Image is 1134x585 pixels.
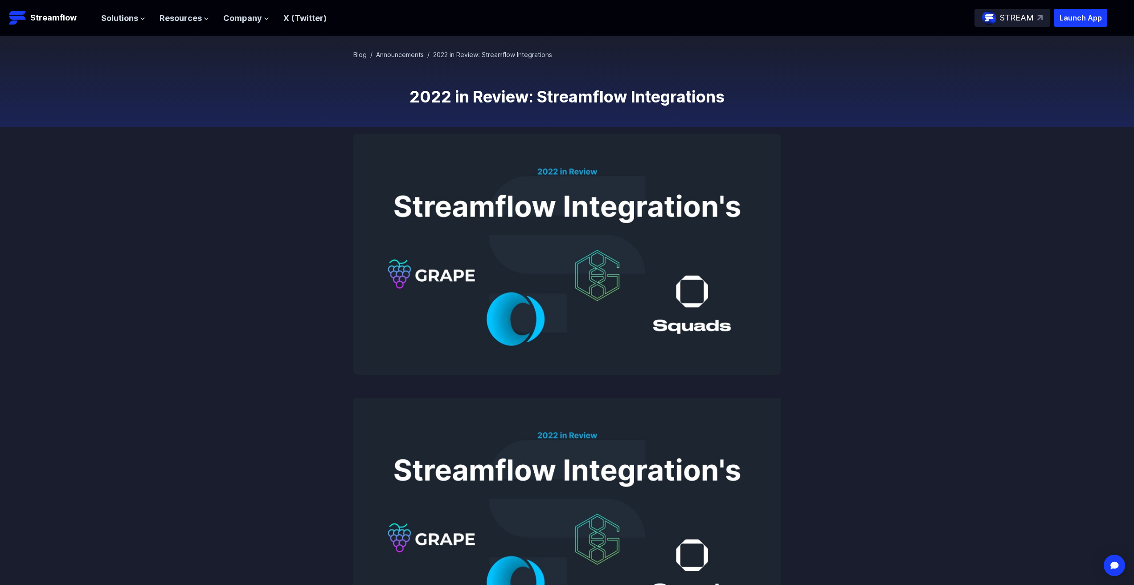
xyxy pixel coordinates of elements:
img: Streamflow Logo [9,9,27,27]
p: STREAM [1000,12,1034,25]
img: 2022 in Review: Streamflow Integrations [353,134,781,375]
a: Announcements [376,51,424,58]
a: Blog [353,51,367,58]
span: Resources [160,12,202,25]
div: Open Intercom Messenger [1104,555,1125,576]
a: X (Twitter) [283,13,327,23]
img: streamflow-logo-circle.png [982,11,996,25]
p: Streamflow [30,12,77,24]
span: / [370,51,373,58]
a: STREAM [974,9,1050,27]
span: / [427,51,430,58]
img: top-right-arrow.svg [1037,15,1043,20]
h1: 2022 in Review: Streamflow Integrations [353,88,781,106]
button: Company [223,12,269,25]
button: Solutions [101,12,145,25]
span: Solutions [101,12,138,25]
a: Streamflow [9,9,92,27]
button: Launch App [1054,9,1107,27]
span: 2022 in Review: Streamflow Integrations [433,51,552,58]
span: Company [223,12,262,25]
button: Resources [160,12,209,25]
